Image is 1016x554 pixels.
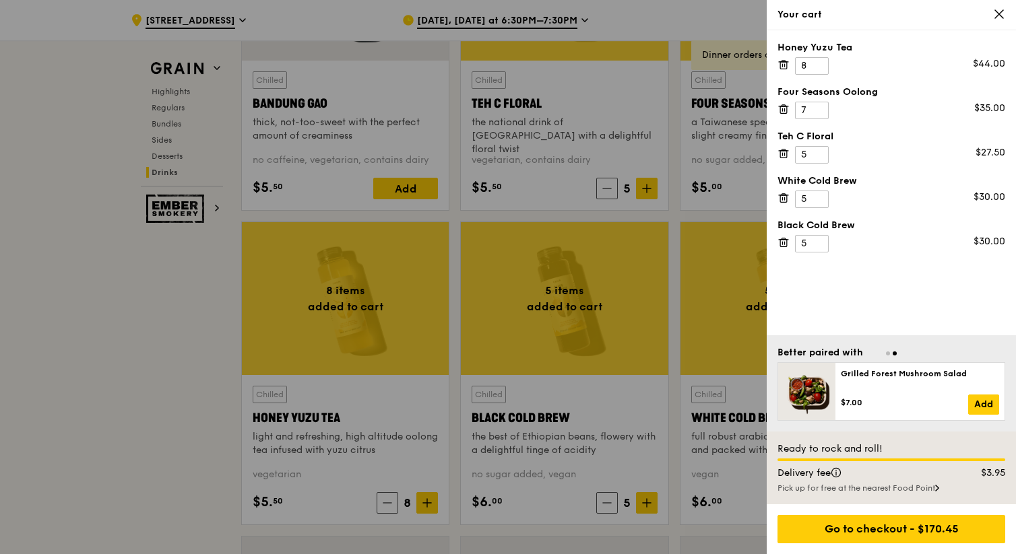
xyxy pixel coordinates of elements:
div: Delivery fee [769,466,953,480]
div: $3.95 [953,466,1014,480]
div: $44.00 [973,57,1005,71]
a: Add [968,394,999,415]
div: White Cold Brew [777,174,1005,188]
span: Go to slide 2 [893,351,897,355]
div: Ready to rock and roll! [777,442,1005,456]
div: Grilled Forest Mushroom Salad [841,368,999,379]
div: Four Seasons Oolong [777,85,1005,99]
div: $27.50 [976,146,1005,160]
div: $35.00 [974,102,1005,115]
div: Black Cold Brew [777,219,1005,232]
div: Better paired with [777,346,863,359]
div: $30.00 [974,235,1005,248]
div: Teh C Floral [777,130,1005,143]
div: $7.00 [841,397,968,408]
div: Honey Yuzu Tea [777,41,1005,55]
div: Pick up for free at the nearest Food Point [777,483,1005,493]
div: Go to checkout - $170.45 [777,515,1005,543]
div: Your cart [777,8,1005,22]
span: Go to slide 1 [886,351,890,355]
div: $30.00 [974,191,1005,204]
